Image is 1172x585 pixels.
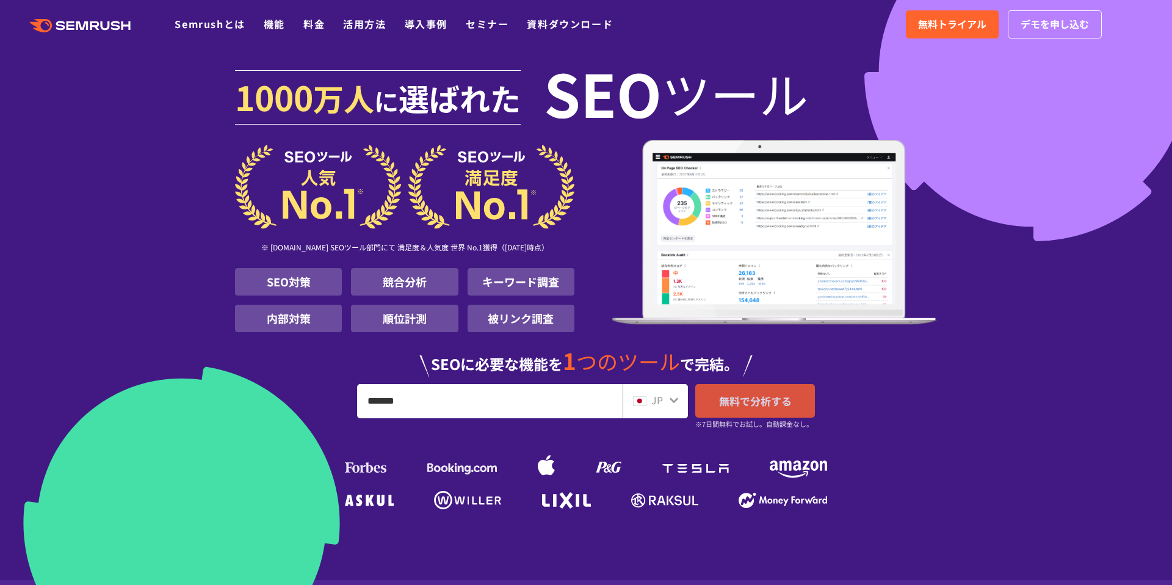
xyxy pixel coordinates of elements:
li: SEO対策 [235,268,342,296]
a: 機能 [264,16,285,31]
div: ※ [DOMAIN_NAME] SEOツール部門にて 満足度＆人気度 世界 No.1獲得（[DATE]時点） [235,229,574,268]
span: 無料で分析する [719,393,792,409]
a: 無料トライアル [906,10,999,38]
a: 導入事例 [405,16,447,31]
span: で完結。 [680,353,739,374]
a: 料金 [303,16,325,31]
span: SEO [544,68,662,117]
span: 1000 [235,72,313,121]
input: URL、キーワードを入力してください [358,385,622,418]
li: 競合分析 [351,268,458,296]
a: 資料ダウンロード [527,16,613,31]
span: JP [651,393,663,407]
span: つのツール [576,346,680,376]
a: 活用方法 [343,16,386,31]
span: 1 [563,344,576,377]
a: Semrushとは [175,16,245,31]
a: デモを申し込む [1008,10,1102,38]
a: セミナー [466,16,508,31]
span: に [374,83,399,118]
span: デモを申し込む [1021,16,1089,32]
a: 無料で分析する [695,384,815,418]
span: 無料トライアル [918,16,986,32]
li: 順位計測 [351,305,458,332]
li: 被リンク調査 [468,305,574,332]
li: キーワード調査 [468,268,574,296]
div: SEOに必要な機能を [235,337,937,377]
span: 万人 [313,76,374,120]
span: ツール [662,68,808,117]
li: 内部対策 [235,305,342,332]
small: ※7日間無料でお試し。自動課金なし。 [695,418,813,430]
span: 選ばれた [399,76,521,120]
